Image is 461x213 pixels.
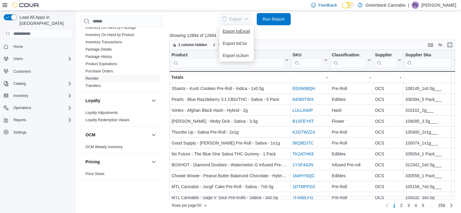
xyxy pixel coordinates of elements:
span: Export [222,13,249,25]
div: Pre-Roll [332,139,371,147]
p: [PERSON_NAME] [421,2,456,9]
a: K2GTW2Z4 [292,130,315,135]
a: Next page [448,202,455,209]
span: 258 [438,202,445,208]
ul: Pagination for preceding grid [391,201,448,210]
a: Price Sheet [85,172,104,176]
div: Supplier Sku [405,52,453,68]
a: Loyalty Adjustments [85,111,118,115]
a: 7F44BLFG [292,195,313,200]
div: SKU [292,52,323,58]
div: Supplier [375,52,396,68]
span: Transfers [85,83,101,88]
div: Thumbs Up - Sativa Pre-Roll - 2x1g [172,128,289,136]
button: Operations [11,104,34,111]
div: OCS [375,139,401,147]
button: Home [1,42,75,51]
span: Catalog [13,81,26,86]
div: MTL Cannabis - Sage n' Sour Pre-Rolls - Sativa - 3x0.5g [172,194,289,201]
span: Inventory On Hand by Product [85,32,134,37]
button: Supplier [375,52,401,68]
span: OCM Weekly Inventory [85,145,123,149]
button: Pricing [85,159,149,165]
span: Loyalty Redemption Values [85,118,129,122]
nav: Pagination for preceding grid [383,201,455,210]
span: Users [11,55,72,62]
a: Transfers [85,84,101,88]
p: Showing 12894 of 12894 [169,32,458,38]
div: Edibles [332,96,371,103]
a: Inventory Transactions [85,40,122,44]
span: Catalog [11,80,72,87]
button: Display options [436,41,444,48]
div: 100074_1x1g___ [405,139,458,147]
span: Product Expirations [85,62,117,66]
span: 2 [400,202,403,208]
span: Operations [13,105,31,110]
a: Page 3 of 258 [405,201,412,210]
a: Package History [85,55,112,59]
button: Reports [11,116,28,124]
a: Inventory On Hand by Package [85,25,136,30]
div: Edibles [332,150,371,158]
div: Supplier Sku [405,52,453,58]
span: Operations [11,104,72,111]
button: Products [150,185,157,192]
button: Inventory [1,92,75,100]
div: Classification [332,52,366,58]
a: 1YXF442N [292,162,313,167]
button: Users [1,55,75,63]
button: Customers [1,67,75,75]
span: 1 [393,202,396,208]
button: Catalog [11,80,28,87]
button: OCM [150,131,157,138]
a: Product Expirations [85,62,117,66]
span: Rows per page : 50 [172,203,201,208]
button: Keyboard shortcuts [427,41,434,48]
button: Product [172,52,289,68]
div: Product [172,52,284,68]
button: Users [11,55,25,62]
div: Pearls - Blue Razzleberry 3:1 CBG/THC - Sativa - 5 Pack [172,96,289,103]
button: Inventory [11,92,31,99]
div: Classification [332,52,366,68]
button: Loyalty [85,98,149,104]
span: Customers [13,69,31,74]
span: Inventory Transactions [85,40,122,45]
a: Page 2 of 258 [398,201,405,210]
button: Sort fields [210,41,237,48]
a: OCM Weekly Inventory [85,145,123,149]
div: 104095_3.5g___ [405,118,458,125]
h3: OCM [85,132,95,138]
button: Settings [1,128,75,137]
button: Export toExcel [219,25,254,37]
button: Supplier Sku [405,52,458,68]
div: MTL Cannabis - Jungl' Cake Pre-Roll - Sativa - 7x0.5g [172,183,289,190]
span: 5 [422,202,424,208]
div: Totals [171,74,289,81]
a: 1DTMPFD3 [292,184,315,189]
span: Settings [11,128,72,136]
a: Page 4 of 258 [412,201,419,210]
div: 310102_2g___ [405,107,458,114]
a: 164HYNQC [292,173,315,178]
div: Hash [332,107,371,114]
div: OCM [81,143,162,153]
span: Home [13,44,23,49]
div: Vortex - Afghan Black Hash - Hybrid - 2g [172,107,289,114]
div: 105156_7x0.5g___ [405,183,458,190]
span: Purchase Orders [85,69,113,74]
div: - [292,74,328,81]
span: Export to Json [223,53,250,58]
span: Reports [13,118,26,122]
div: Good Supply - [PERSON_NAME] Pre-Roll - Sativa - 1x1g [172,139,289,147]
div: - [405,74,458,81]
div: 330394_5 Pack___ [405,96,458,103]
div: 312342_2x0.5g___ [405,161,458,168]
span: Inventory [11,92,72,99]
div: Pre-Roll [332,183,371,190]
div: Edibles [332,172,371,179]
span: Package Details [85,47,112,52]
div: Loyalty [81,109,162,126]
